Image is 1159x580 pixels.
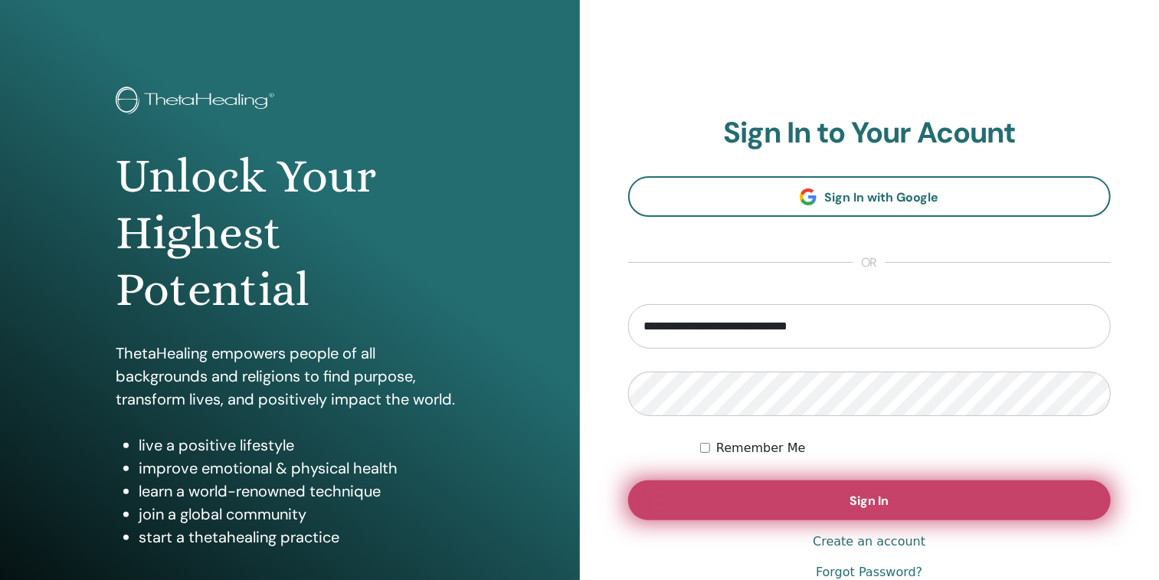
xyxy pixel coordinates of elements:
li: learn a world-renowned technique [139,480,463,503]
h1: Unlock Your Highest Potential [116,148,463,319]
a: Create an account [813,532,925,551]
li: improve emotional & physical health [139,457,463,480]
li: start a thetahealing practice [139,526,463,549]
button: Sign In [628,480,1112,520]
p: ThetaHealing empowers people of all backgrounds and religions to find purpose, transform lives, a... [116,342,463,411]
li: join a global community [139,503,463,526]
li: live a positive lifestyle [139,434,463,457]
div: Keep me authenticated indefinitely or until I manually logout [700,439,1111,457]
span: Sign In [850,493,889,509]
label: Remember Me [716,439,806,457]
a: Sign In with Google [628,176,1112,217]
span: or [853,254,886,272]
h2: Sign In to Your Acount [628,116,1112,151]
span: Sign In with Google [824,189,938,205]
